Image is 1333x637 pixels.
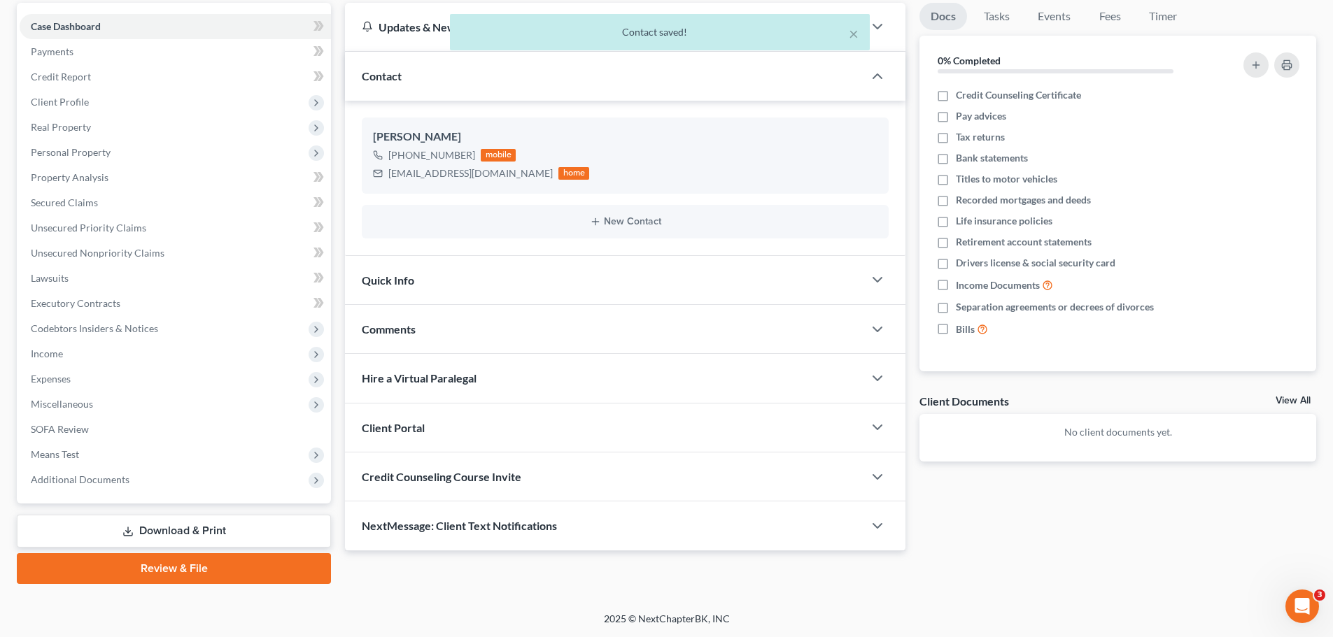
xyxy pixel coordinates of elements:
[956,193,1091,207] span: Recorded mortgages and deeds
[362,371,477,385] span: Hire a Virtual Paralegal
[20,417,331,442] a: SOFA Review
[956,214,1052,228] span: Life insurance policies
[956,172,1057,186] span: Titles to motor vehicles
[20,266,331,291] a: Lawsuits
[31,297,120,309] span: Executory Contracts
[31,247,164,259] span: Unsecured Nonpriority Claims
[362,69,402,83] span: Contact
[31,398,93,410] span: Miscellaneous
[31,348,63,359] span: Income
[919,394,1009,408] div: Client Documents
[362,519,557,532] span: NextMessage: Client Text Notifications
[956,109,1006,123] span: Pay advices
[17,553,331,584] a: Review & File
[558,167,589,180] div: home
[461,25,859,39] div: Contact saved!
[1276,396,1311,406] a: View All
[20,241,331,266] a: Unsecured Nonpriority Claims
[268,612,1066,637] div: 2025 © NextChapterBK, INC
[956,130,1005,144] span: Tax returns
[31,222,146,234] span: Unsecured Priority Claims
[20,215,331,241] a: Unsecured Priority Claims
[362,421,425,434] span: Client Portal
[956,88,1081,102] span: Credit Counseling Certificate
[31,96,89,108] span: Client Profile
[956,300,1154,314] span: Separation agreements or decrees of divorces
[973,3,1021,30] a: Tasks
[362,470,521,483] span: Credit Counseling Course Invite
[373,216,877,227] button: New Contact
[849,25,859,42] button: ×
[481,149,516,162] div: mobile
[362,273,414,287] span: Quick Info
[919,3,967,30] a: Docs
[362,322,416,336] span: Comments
[956,151,1028,165] span: Bank statements
[20,291,331,316] a: Executory Contracts
[17,515,331,547] a: Download & Print
[956,278,1040,292] span: Income Documents
[31,322,158,334] span: Codebtors Insiders & Notices
[956,235,1092,249] span: Retirement account statements
[31,121,91,133] span: Real Property
[31,448,79,460] span: Means Test
[938,55,1001,66] strong: 0% Completed
[20,64,331,90] a: Credit Report
[31,71,91,83] span: Credit Report
[20,165,331,190] a: Property Analysis
[1087,3,1132,30] a: Fees
[31,423,89,435] span: SOFA Review
[31,272,69,284] span: Lawsuits
[373,129,877,145] div: [PERSON_NAME]
[20,190,331,215] a: Secured Claims
[956,256,1115,270] span: Drivers license & social security card
[1314,589,1325,601] span: 3
[31,146,111,158] span: Personal Property
[31,373,71,385] span: Expenses
[31,473,129,485] span: Additional Documents
[388,148,475,162] div: [PHONE_NUMBER]
[956,322,975,336] span: Bills
[388,166,553,180] div: [EMAIL_ADDRESS][DOMAIN_NAME]
[1285,589,1319,623] iframe: Intercom live chat
[31,171,108,183] span: Property Analysis
[1027,3,1082,30] a: Events
[931,425,1305,439] p: No client documents yet.
[1138,3,1188,30] a: Timer
[31,196,98,208] span: Secured Claims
